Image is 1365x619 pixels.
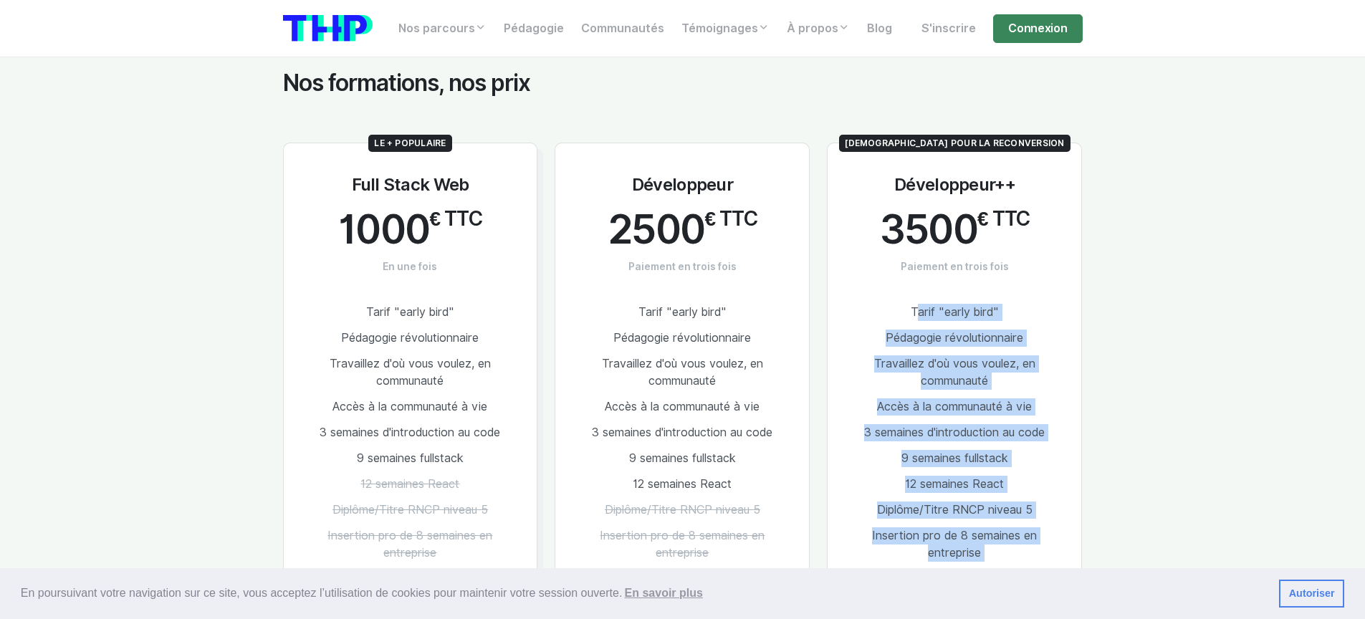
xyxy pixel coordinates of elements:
[894,175,1015,196] h3: Développeur++
[993,14,1082,43] a: Connexion
[638,305,727,319] span: Tarif "early bird"
[874,357,1035,388] span: Travaillez d'où vous voulez, en communauté
[911,305,999,319] span: Tarif "early bird"
[673,14,778,43] a: Témoignages
[383,259,437,274] span: En une fois
[592,426,772,439] span: 3 semaines d'introduction au code
[901,259,1009,274] span: Paiement en trois fois
[913,14,985,43] a: S'inscrire
[332,503,488,517] span: Diplôme/Titre RNCP niveau 5
[330,357,491,388] span: Travaillez d'où vous voulez, en communauté
[901,451,1008,465] span: 9 semaines fullstack
[905,477,1004,491] span: 12 semaines React
[360,477,459,491] span: 12 semaines React
[332,400,487,413] span: Accès à la communauté à vie
[21,582,1268,604] span: En poursuivant votre navigation sur ce site, vous acceptez l’utilisation de cookies pour mainteni...
[608,207,704,251] span: 2500
[357,451,464,465] span: 9 semaines fullstack
[1279,580,1344,608] a: dismiss cookie message
[327,529,492,560] span: Insertion pro de 8 semaines en entreprise
[390,14,495,43] a: Nos parcours
[341,331,479,345] span: Pédagogie révolutionnaire
[495,14,573,43] a: Pédagogie
[633,477,732,491] span: 12 semaines React
[839,135,1070,152] span: [DEMOGRAPHIC_DATA] pour la reconversion
[283,69,1083,97] h2: Nos formations, nos prix
[632,175,733,196] h3: Développeur
[778,14,858,43] a: À propos
[622,582,705,604] a: learn more about cookies
[320,426,500,439] span: 3 semaines d'introduction au code
[864,426,1045,439] span: 3 semaines d'introduction au code
[977,207,1030,231] span: € TTC
[605,400,760,413] span: Accès à la communauté à vie
[338,207,429,251] span: 1000
[628,259,737,274] span: Paiement en trois fois
[573,14,673,43] a: Communautés
[368,135,451,152] span: Le + populaire
[429,207,482,231] span: € TTC
[872,529,1037,560] span: Insertion pro de 8 semaines en entreprise
[858,14,901,43] a: Blog
[602,357,763,388] span: Travaillez d'où vous voulez, en communauté
[600,529,765,560] span: Insertion pro de 8 semaines en entreprise
[613,331,751,345] span: Pédagogie révolutionnaire
[283,15,373,42] img: logo
[629,451,736,465] span: 9 semaines fullstack
[605,503,760,517] span: Diplôme/Titre RNCP niveau 5
[886,331,1023,345] span: Pédagogie révolutionnaire
[877,503,1033,517] span: Diplôme/Titre RNCP niveau 5
[352,175,469,196] h3: Full Stack Web
[704,207,757,231] span: € TTC
[366,305,454,319] span: Tarif "early bird"
[877,400,1032,413] span: Accès à la communauté à vie
[880,207,977,251] span: 3500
